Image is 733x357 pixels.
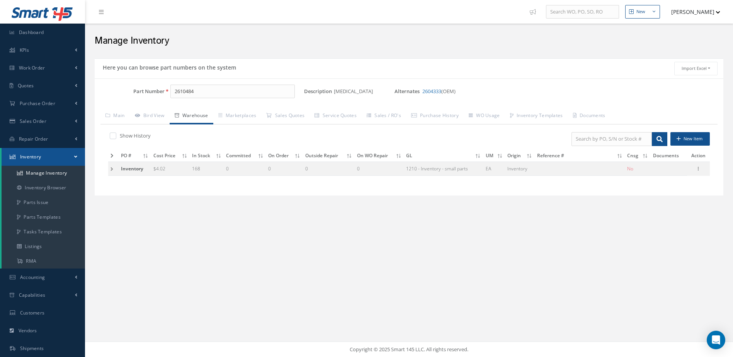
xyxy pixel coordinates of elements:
span: Capabilities [19,292,46,298]
span: Work Order [19,65,45,71]
div: Show and not show all detail with stock [108,132,403,141]
span: Dashboard [19,29,44,36]
a: 2604333 [422,88,441,95]
h5: Here you can browse part numbers on the system [100,62,236,71]
div: Open Intercom Messenger [707,331,725,349]
a: Listings [2,239,85,254]
a: Bird View [130,108,170,124]
span: Purchase Order [20,100,55,107]
label: Description [304,88,332,94]
span: Customers [20,309,45,316]
td: 168 [190,161,224,176]
th: Origin [505,150,534,162]
th: Documents [651,150,687,162]
th: GL [404,150,483,162]
td: 0 [266,161,303,176]
a: Inventory [2,148,85,166]
span: Inventory [121,165,143,172]
a: Marketplaces [213,108,262,124]
a: WO Usage [464,108,505,124]
span: (OEM) [422,88,456,95]
a: Inventory Browser [2,180,85,195]
span: Sales Order [20,118,46,124]
span: No [627,165,633,172]
th: Cost Price [151,150,190,162]
a: Warehouse [170,108,213,124]
span: Vendors [19,327,37,334]
span: Quotes [18,82,34,89]
label: Alternates [395,88,421,94]
th: On Order [266,150,303,162]
th: Outside Repair [303,150,355,162]
a: Main [100,108,130,124]
a: Manage Inventory [2,166,85,180]
a: Sales Quotes [261,108,310,124]
span: [MEDICAL_DATA] [334,85,376,99]
span: Inventory [20,153,41,160]
div: New [636,8,645,15]
a: Service Quotes [310,108,362,124]
input: Search WO, PO, SO, RO [546,5,619,19]
th: PO # [119,150,151,162]
td: Inventory [505,161,534,176]
span: KPIs [20,47,29,53]
th: Reference # [535,150,625,162]
label: Show History [118,132,151,139]
th: UM [483,150,505,162]
a: Purchase History [406,108,464,124]
th: Cnsg [625,150,651,162]
a: RMA [2,254,85,269]
td: 1210 - Inventory - small parts [404,161,483,176]
span: Repair Order [19,136,48,142]
th: Committed [224,150,266,162]
button: New [625,5,660,19]
button: [PERSON_NAME] [664,4,720,19]
a: Parts Issue [2,195,85,210]
button: Import Excel [674,62,718,75]
label: Part Number [95,88,165,94]
th: Action [687,150,710,162]
th: On WO Repair [355,150,404,162]
span: Shipments [20,345,44,352]
span: Accounting [20,274,45,280]
button: New Item [670,132,710,146]
td: $4.02 [151,161,190,176]
div: Copyright © 2025 Smart 145 LLC. All rights reserved. [93,346,725,354]
a: Inventory Templates [505,108,568,124]
th: In Stock [190,150,224,162]
a: Sales / RO's [362,108,406,124]
h2: Manage Inventory [95,35,723,47]
td: EA [483,161,505,176]
a: Parts Templates [2,210,85,224]
input: Search by PO, S/N or Stock # [571,132,652,146]
a: Documents [568,108,611,124]
a: Tasks Templates [2,224,85,239]
td: 0 [355,161,404,176]
td: 0 [224,161,266,176]
td: 0 [303,161,355,176]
